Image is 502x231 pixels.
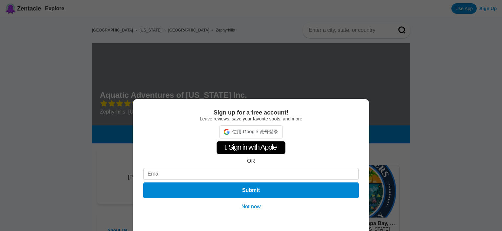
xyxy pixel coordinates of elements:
button: Submit [143,182,359,198]
span: 使用 Google 账号登录 [232,129,278,135]
div: Sign in with Apple [217,141,285,154]
div: 使用 Google 账号登录 [219,125,283,138]
input: Email [143,168,359,180]
button: Not now [240,203,263,210]
div: Sign up for a free account! [143,109,359,116]
div: OR [247,158,255,164]
div: Leave reviews, save your favorite spots, and more [143,116,359,121]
